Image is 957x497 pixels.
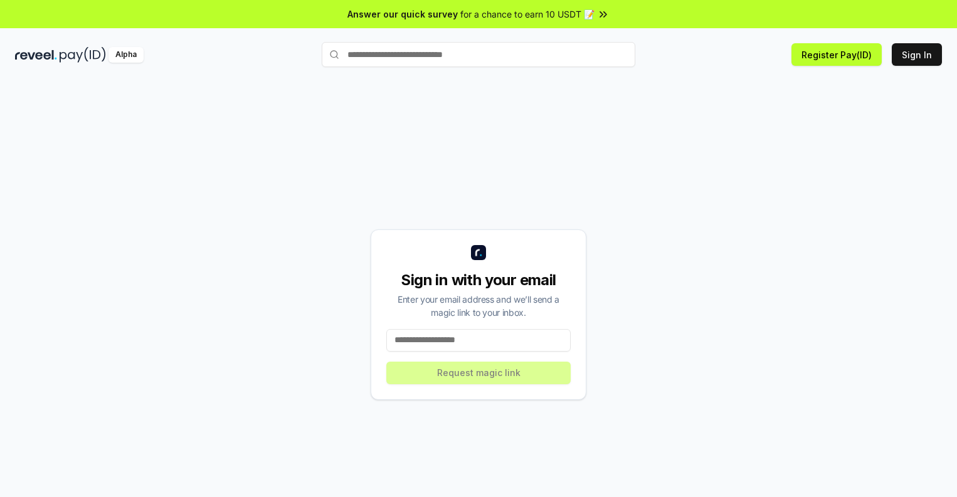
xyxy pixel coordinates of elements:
img: reveel_dark [15,47,57,63]
div: Alpha [108,47,144,63]
span: for a chance to earn 10 USDT 📝 [460,8,595,21]
div: Sign in with your email [386,270,571,290]
img: logo_small [471,245,486,260]
img: pay_id [60,47,106,63]
button: Register Pay(ID) [791,43,882,66]
div: Enter your email address and we’ll send a magic link to your inbox. [386,293,571,319]
button: Sign In [892,43,942,66]
span: Answer our quick survey [347,8,458,21]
